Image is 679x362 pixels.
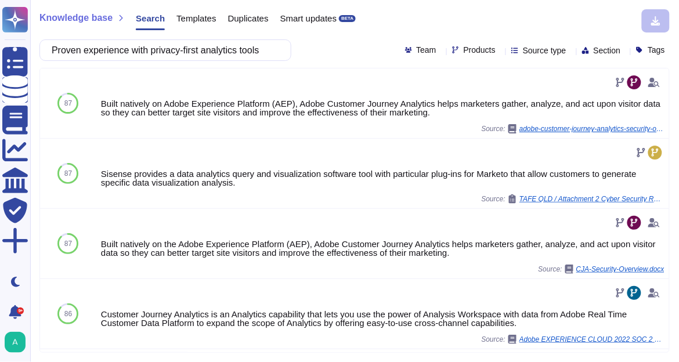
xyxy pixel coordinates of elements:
span: Duplicates [228,14,269,23]
span: Search [136,14,165,23]
span: Templates [176,14,216,23]
img: user [5,332,26,353]
span: adobe-customer-journey-analytics-security-overview.pdf [519,125,664,132]
div: 9+ [17,307,24,314]
span: Source: [482,194,664,204]
button: user [2,330,34,355]
span: 87 [64,170,72,177]
span: Source type [523,46,566,55]
span: 86 [64,310,72,317]
div: Built natively on the Adobe Experience Platform (AEP), Adobe Customer Journey Analytics helps mar... [101,240,664,257]
span: Smart updates [280,14,337,23]
span: Tags [648,46,665,54]
span: CJA-Security-Overview.docx [576,266,664,273]
span: Source: [539,265,664,274]
input: Search a question or template... [46,40,279,60]
span: 87 [64,240,72,247]
span: 87 [64,100,72,107]
span: Adobe EXPERIENCE CLOUD 2022 SOC 2 Type 2 Report 1031 EV Final unlocked.pdf [519,336,664,343]
span: Knowledge base [39,13,113,23]
span: Section [594,46,621,55]
div: Sisense provides a data analytics query and visualization software tool with particular plug-ins ... [101,169,664,187]
span: TAFE QLD / Attachment 2 Cyber Security Requirements [519,196,664,202]
span: Source: [482,124,664,133]
div: Customer Journey Analytics is an Analytics capability that lets you use the power of Analysis Wor... [101,310,664,327]
div: BETA [339,15,356,22]
span: Source: [482,335,664,344]
div: Built natively on Adobe Experience Platform (AEP), Adobe Customer Journey Analytics helps markete... [101,99,664,117]
span: Team [417,46,436,54]
span: Products [464,46,496,54]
